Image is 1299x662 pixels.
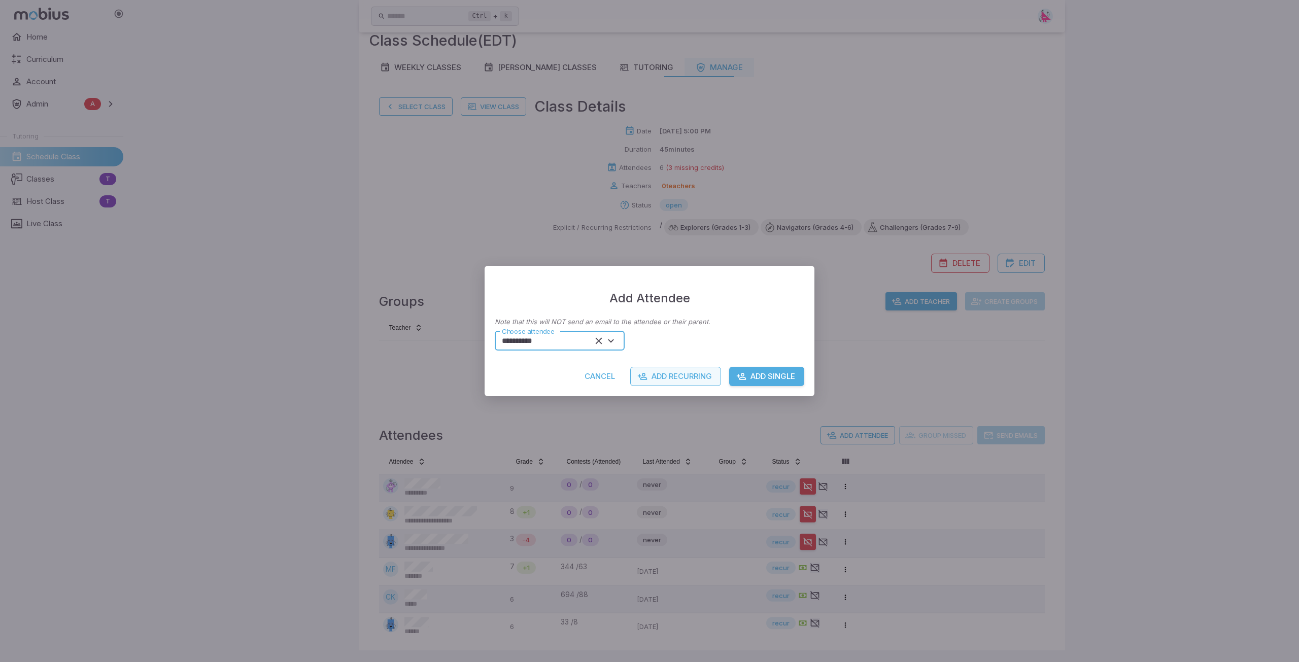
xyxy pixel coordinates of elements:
[577,367,622,386] button: Cancel
[729,367,804,386] button: Add Single
[485,266,814,317] h2: Add Attendee
[604,334,618,347] button: Open
[592,334,605,347] button: Clear
[495,317,804,327] p: Note that this will NOT send an email to the attendee or their parent.
[502,327,555,336] label: Choose attendee
[630,367,721,386] button: Add Recurring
